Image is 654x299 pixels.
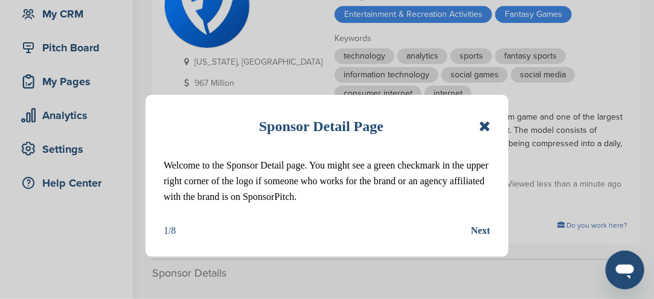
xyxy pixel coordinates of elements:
[164,223,176,239] div: 1/8
[259,113,383,140] h1: Sponsor Detail Page
[164,158,490,205] p: Welcome to the Sponsor Detail page. You might see a green checkmark in the upper right corner of ...
[606,251,644,289] iframe: Button to launch messaging window
[471,223,490,239] button: Next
